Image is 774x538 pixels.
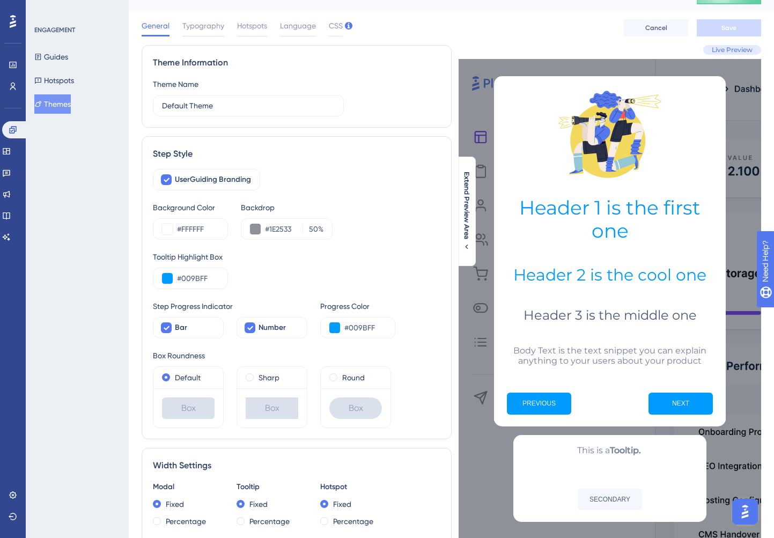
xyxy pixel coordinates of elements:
span: Live Preview [712,46,753,54]
p: This is a [533,444,687,458]
span: Save [721,24,736,32]
label: Fixed [166,498,184,511]
img: Modal Media [556,80,664,188]
div: Box [162,397,215,419]
div: Tooltip [237,481,307,493]
span: Number [259,321,286,334]
label: Percentage [249,515,290,528]
h1: Header 1 is the first one [513,196,706,242]
button: Save [697,19,761,36]
div: Background Color [153,201,228,214]
input: Theme Name [162,100,335,112]
span: Hotspots [237,19,267,32]
div: Close Preview [693,438,704,446]
button: Extend Preview Area [458,172,475,251]
div: Box Roundness [153,349,440,362]
h3: Header 3 is the middle one [513,307,706,323]
div: Step Style [153,148,440,160]
span: Typography [182,19,224,32]
div: Close Preview [712,79,723,87]
label: Sharp [259,371,279,384]
iframe: UserGuiding AI Assistant Launcher [729,496,761,528]
div: Hotspot [320,481,391,493]
span: Bar [175,321,187,334]
span: General [142,19,169,32]
span: CSS [329,19,343,32]
p: Body Text is the text snippet you can explain anything to your users about your product [513,345,706,366]
div: Width Settings [153,459,440,472]
div: Box [246,397,298,419]
label: Default [175,371,201,384]
b: Tooltip. [610,445,641,455]
label: Fixed [249,498,268,511]
button: SECONDARY [578,489,642,510]
span: Need Help? [25,3,67,16]
div: Progress Color [320,300,395,313]
span: Language [280,19,316,32]
div: Theme Information [153,56,440,69]
button: Next [648,393,713,415]
label: Percentage [166,515,206,528]
button: Guides [34,47,68,67]
h2: Header 2 is the cool one [513,265,706,285]
div: Step Progress Indicator [153,300,307,313]
label: Round [342,371,365,384]
button: Previous [507,393,571,415]
div: Theme Name [153,78,198,91]
span: UserGuiding Branding [175,173,251,186]
button: Themes [34,94,71,114]
button: Hotspots [34,71,74,90]
div: Box [329,397,382,419]
input: % [306,223,318,235]
div: Modal [153,481,224,493]
button: Cancel [624,19,688,36]
span: Cancel [645,24,667,32]
label: Percentage [333,515,373,528]
label: Fixed [333,498,351,511]
span: Extend Preview Area [462,172,471,239]
div: Tooltip Highlight Box [153,250,440,263]
div: Backdrop [241,201,333,214]
div: ENGAGEMENT [34,26,75,34]
label: % [303,223,323,235]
